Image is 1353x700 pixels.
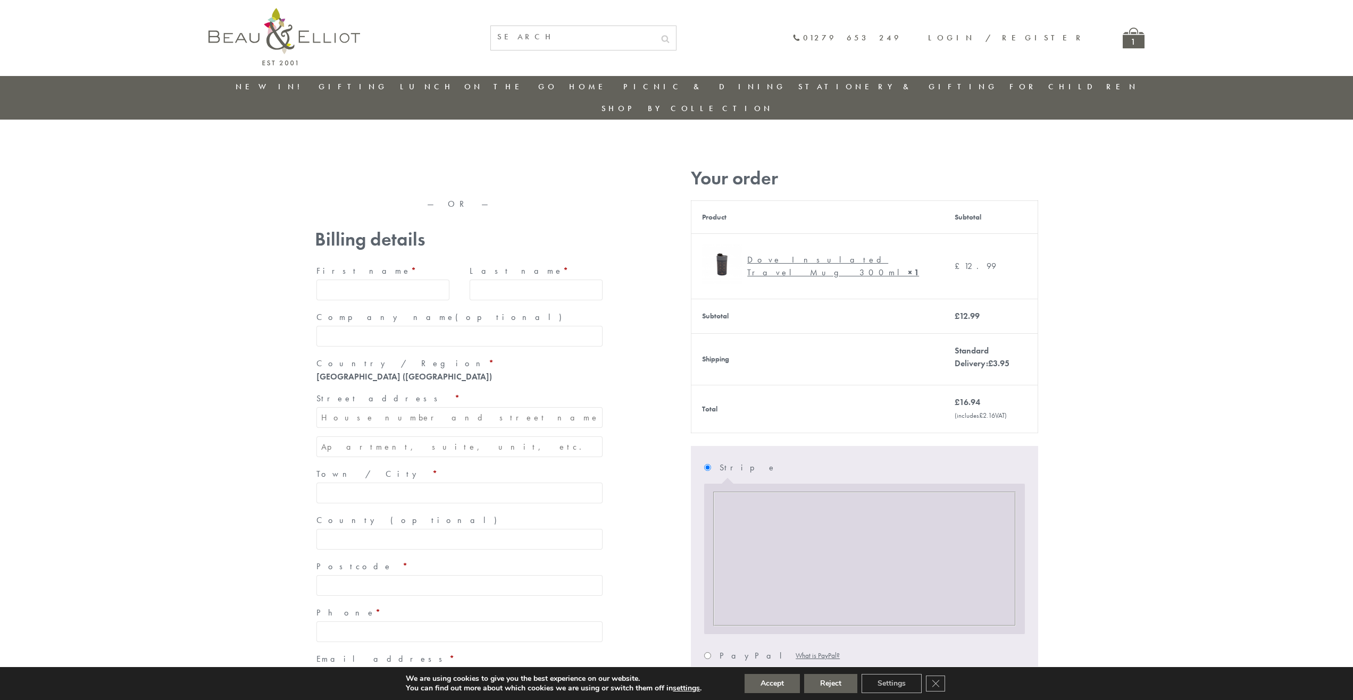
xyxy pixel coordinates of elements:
[316,355,603,372] label: Country / Region
[796,642,840,670] a: What is PayPal?
[316,466,603,483] label: Town / City
[316,651,603,668] label: Email address
[390,515,503,526] span: (optional)
[316,371,492,382] strong: [GEOGRAPHIC_DATA] ([GEOGRAPHIC_DATA])
[602,103,773,114] a: Shop by collection
[315,199,604,209] p: — OR —
[955,411,1007,420] small: (includes VAT)
[988,358,993,369] span: £
[862,674,922,693] button: Settings
[406,674,701,684] p: We are using cookies to give you the best experience on our website.
[316,436,603,457] input: Apartment, suite, unit, etc. (optional)
[316,263,449,280] label: First name
[623,81,786,92] a: Picnic & Dining
[319,81,388,92] a: Gifting
[955,345,1009,369] label: Standard Delivery:
[315,229,604,250] h3: Billing details
[400,81,557,92] a: Lunch On The Go
[569,81,612,92] a: Home
[747,254,925,279] div: Dove Insulated Travel Mug 300ml
[406,684,701,693] p: You can find out more about which cookies we are using or switch them off in .
[316,604,603,621] label: Phone
[455,311,568,323] span: (optional)
[691,200,944,233] th: Product
[928,32,1085,43] a: Login / Register
[702,244,742,284] img: Dove Grande Travel Mug 450ml
[208,8,360,65] img: logo
[955,397,959,408] span: £
[702,244,933,288] a: Dove Grande Travel Mug 450ml Dove Insulated Travel Mug 300ml× 1
[955,310,959,322] span: £
[979,411,995,420] span: 2.16
[1009,81,1139,92] a: For Children
[673,684,700,693] button: settings
[470,263,603,280] label: Last name
[804,674,857,693] button: Reject
[718,493,1011,620] iframe: Secure payment input frame
[988,358,1009,369] bdi: 3.95
[926,676,945,691] button: Close GDPR Cookie Banner
[955,310,980,322] bdi: 12.99
[316,558,603,575] label: Postcode
[1123,28,1145,48] a: 1
[316,407,603,428] input: House number and street name
[908,267,919,278] strong: × 1
[316,309,603,326] label: Company name
[745,674,800,693] button: Accept
[691,299,944,333] th: Subtotal
[691,385,944,433] th: Total
[313,163,606,189] iframe: Secure express checkout frame
[691,333,944,385] th: Shipping
[955,397,980,408] bdi: 16.94
[236,81,307,92] a: New in!
[691,167,1038,189] h3: Your order
[955,260,964,272] span: £
[720,642,840,670] label: PayPal
[720,459,1024,476] label: Stripe
[491,26,655,48] input: SEARCH
[955,260,996,272] bdi: 12.99
[944,200,1038,233] th: Subtotal
[798,81,998,92] a: Stationery & Gifting
[316,390,603,407] label: Street address
[979,411,983,420] span: £
[316,512,603,529] label: County
[792,33,901,43] a: 01279 653 249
